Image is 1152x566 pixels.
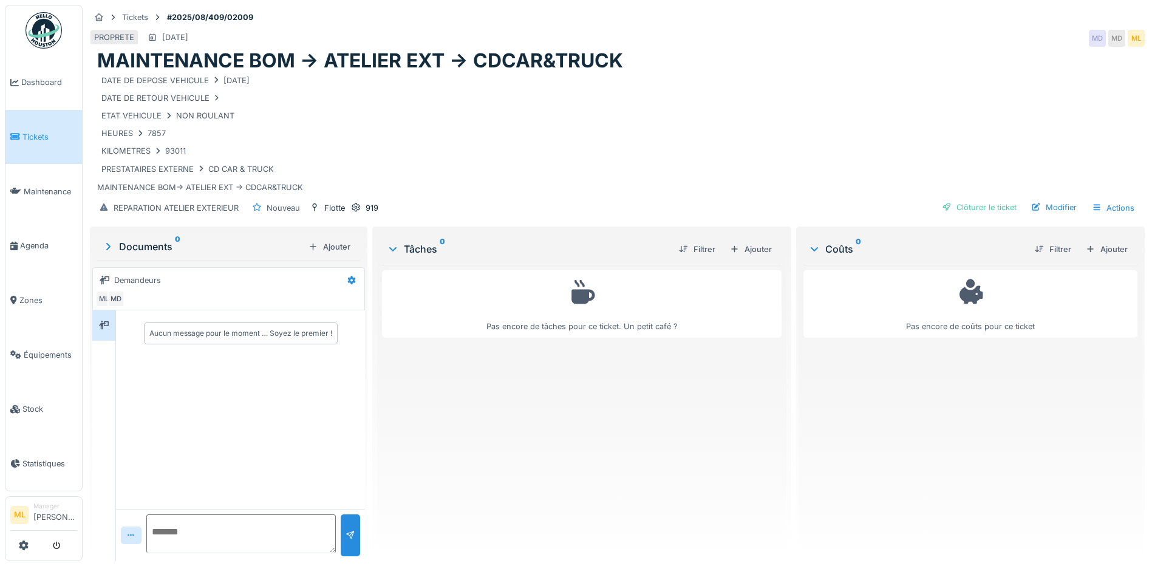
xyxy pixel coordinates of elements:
div: Modifier [1026,199,1082,216]
sup: 0 [175,239,180,254]
div: HEURES 7857 [101,128,166,139]
div: MD [107,290,124,307]
div: MD [1089,30,1106,47]
div: PROPRETE [94,32,134,43]
a: Stock [5,382,82,437]
div: Actions [1086,199,1140,217]
h1: MAINTENANCE BOM -> ATELIER EXT -> CDCAR&TRUCK [97,49,623,72]
div: Filtrer [1030,241,1076,257]
div: ML [1128,30,1145,47]
div: ML [95,290,112,307]
span: Dashboard [21,77,77,88]
sup: 0 [440,242,445,256]
div: Ajouter [1081,241,1133,257]
img: Badge_color-CXgf-gQk.svg [26,12,62,49]
div: 919 [366,202,378,214]
a: Tickets [5,110,82,165]
div: PRESTATAIRES EXTERNE CD CAR & TRUCK [101,163,274,175]
div: Tâches [387,242,669,256]
div: KILOMETRES 93011 [101,145,186,157]
div: REPARATION ATELIER EXTERIEUR [114,202,239,214]
div: Nouveau [267,202,300,214]
span: Tickets [22,131,77,143]
div: Ajouter [304,239,355,255]
span: Stock [22,403,77,415]
li: [PERSON_NAME] [33,502,77,528]
span: Maintenance [24,186,77,197]
div: DATE DE DEPOSE VEHICULE [DATE] [101,75,250,86]
span: Statistiques [22,458,77,469]
a: Équipements [5,327,82,382]
div: Clôturer le ticket [937,199,1021,216]
div: ETAT VEHICULE NON ROULANT [101,110,234,121]
div: Aucun message pour le moment … Soyez le premier ! [149,328,332,339]
div: Flotte [324,202,345,214]
span: Zones [19,295,77,306]
div: Pas encore de tâches pour ce ticket. Un petit café ? [390,276,774,332]
div: Manager [33,502,77,511]
div: MAINTENANCE BOM-> ATELIER EXT -> CDCAR&TRUCK PRISE EN CHARGE LE [DATE] -> CDCAR&TRUCK [97,73,1137,194]
a: ML Manager[PERSON_NAME] [10,502,77,531]
strong: #2025/08/409/02009 [162,12,258,23]
span: Agenda [20,240,77,251]
div: Tickets [122,12,148,23]
a: Maintenance [5,164,82,219]
div: Coûts [808,242,1025,256]
li: ML [10,506,29,524]
span: Équipements [24,349,77,361]
div: [DATE] [162,32,188,43]
div: Ajouter [725,241,777,257]
div: Pas encore de coûts pour ce ticket [811,276,1130,332]
div: Filtrer [674,241,720,257]
a: Dashboard [5,55,82,110]
sup: 0 [856,242,861,256]
div: Documents [102,239,304,254]
a: Agenda [5,219,82,273]
a: Zones [5,273,82,328]
a: Statistiques [5,437,82,491]
div: DATE DE RETOUR VEHICULE [101,92,222,104]
div: MD [1108,30,1125,47]
div: Demandeurs [114,274,161,286]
